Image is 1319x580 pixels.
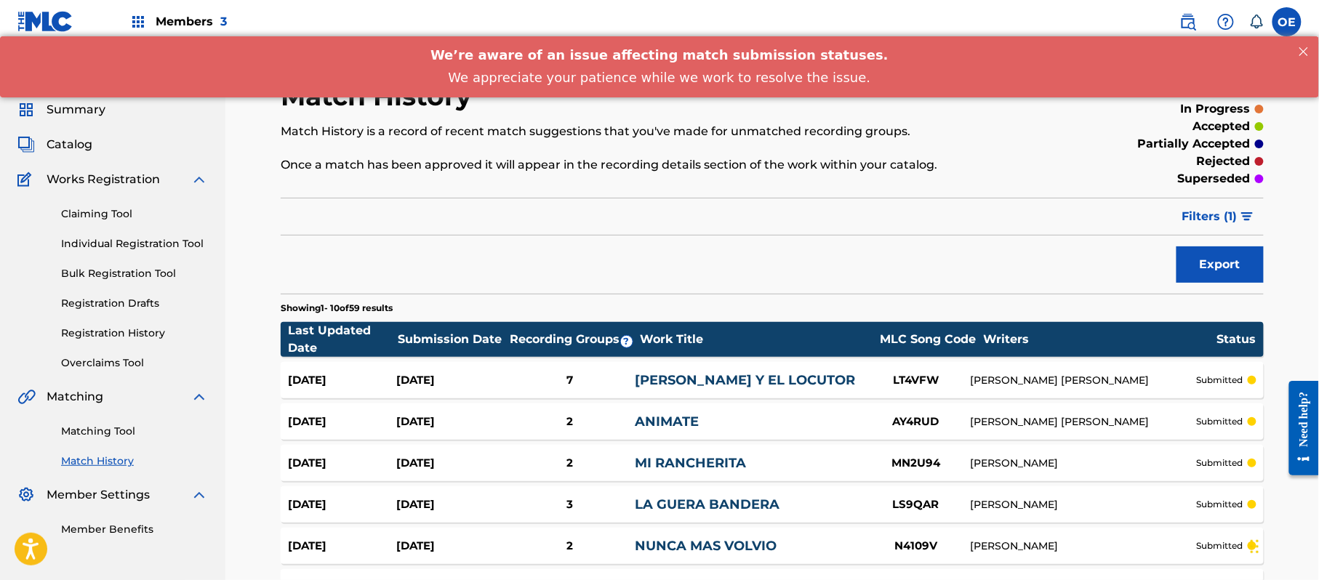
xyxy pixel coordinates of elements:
[862,372,971,389] div: LT4VFW
[1278,370,1319,487] iframe: Resource Center
[61,454,208,469] a: Match History
[1251,525,1259,568] div: Drag
[505,372,635,389] div: 7
[396,538,505,555] div: [DATE]
[635,414,699,430] a: ANIMATE
[449,33,871,49] span: We appreciate your patience while we work to resolve the issue.
[1272,7,1302,36] div: User Menu
[1182,208,1238,225] span: Filters ( 1 )
[61,522,208,537] a: Member Benefits
[1246,510,1319,580] iframe: Chat Widget
[1211,7,1240,36] div: Help
[61,266,208,281] a: Bulk Registration Tool
[1197,415,1243,428] p: submitted
[1197,539,1243,552] p: submitted
[156,13,227,30] span: Members
[396,372,505,389] div: [DATE]
[61,424,208,439] a: Matching Tool
[505,414,635,430] div: 2
[398,331,507,348] div: Submission Date
[47,136,92,153] span: Catalog
[47,101,105,118] span: Summary
[17,101,35,118] img: Summary
[1197,153,1251,170] p: rejected
[873,331,982,348] div: MLC Song Code
[862,496,971,513] div: LS9QAR
[281,302,393,315] p: Showing 1 - 10 of 59 results
[621,336,633,347] span: ?
[129,13,147,31] img: Top Rightsholders
[1176,246,1264,283] button: Export
[430,11,889,26] span: We’re aware of an issue affecting match submission statuses.
[17,388,36,406] img: Matching
[17,101,105,118] a: SummarySummary
[971,456,1197,471] div: [PERSON_NAME]
[281,123,1038,140] p: Match History is a record of recent match suggestions that you've made for unmatched recording gr...
[505,455,635,472] div: 2
[396,496,505,513] div: [DATE]
[61,326,208,341] a: Registration History
[61,236,208,251] a: Individual Registration Tool
[281,156,1038,174] p: Once a match has been approved it will appear in the recording details section of the work within...
[1217,331,1256,348] div: Status
[635,372,855,388] a: [PERSON_NAME] Y EL LOCUTOR
[1249,15,1264,29] div: Notifications
[396,414,505,430] div: [DATE]
[635,496,779,512] a: LA GUERA BANDERA
[971,539,1197,554] div: [PERSON_NAME]
[862,538,971,555] div: N4109V
[17,486,35,504] img: Member Settings
[1138,135,1251,153] p: partially accepted
[17,11,73,32] img: MLC Logo
[1174,198,1264,235] button: Filters (1)
[17,136,35,153] img: Catalog
[1181,100,1251,118] p: in progress
[508,331,639,348] div: Recording Groups
[47,171,160,188] span: Works Registration
[635,538,777,554] a: NUNCA MAS VOLVIO
[1193,118,1251,135] p: accepted
[288,322,397,357] div: Last Updated Date
[1197,374,1243,387] p: submitted
[47,388,103,406] span: Matching
[61,355,208,371] a: Overclaims Tool
[505,538,635,555] div: 2
[288,414,396,430] div: [DATE]
[1241,212,1254,221] img: filter
[288,372,396,389] div: [DATE]
[1197,456,1243,470] p: submitted
[61,296,208,311] a: Registration Drafts
[191,171,208,188] img: expand
[220,15,227,28] span: 3
[971,414,1197,430] div: [PERSON_NAME] [PERSON_NAME]
[288,496,396,513] div: [DATE]
[984,331,1216,348] div: Writers
[1174,7,1203,36] a: Public Search
[640,331,873,348] div: Work Title
[635,455,746,471] a: MI RANCHERITA
[971,373,1197,388] div: [PERSON_NAME] [PERSON_NAME]
[1178,170,1251,188] p: superseded
[862,414,971,430] div: AY4RUD
[396,455,505,472] div: [DATE]
[47,486,150,504] span: Member Settings
[61,206,208,222] a: Claiming Tool
[862,455,971,472] div: MN2U94
[1217,13,1235,31] img: help
[971,497,1197,512] div: [PERSON_NAME]
[288,455,396,472] div: [DATE]
[17,136,92,153] a: CatalogCatalog
[1197,498,1243,511] p: submitted
[1179,13,1197,31] img: search
[288,538,396,555] div: [DATE]
[505,496,635,513] div: 3
[191,388,208,406] img: expand
[17,171,36,188] img: Works Registration
[191,486,208,504] img: expand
